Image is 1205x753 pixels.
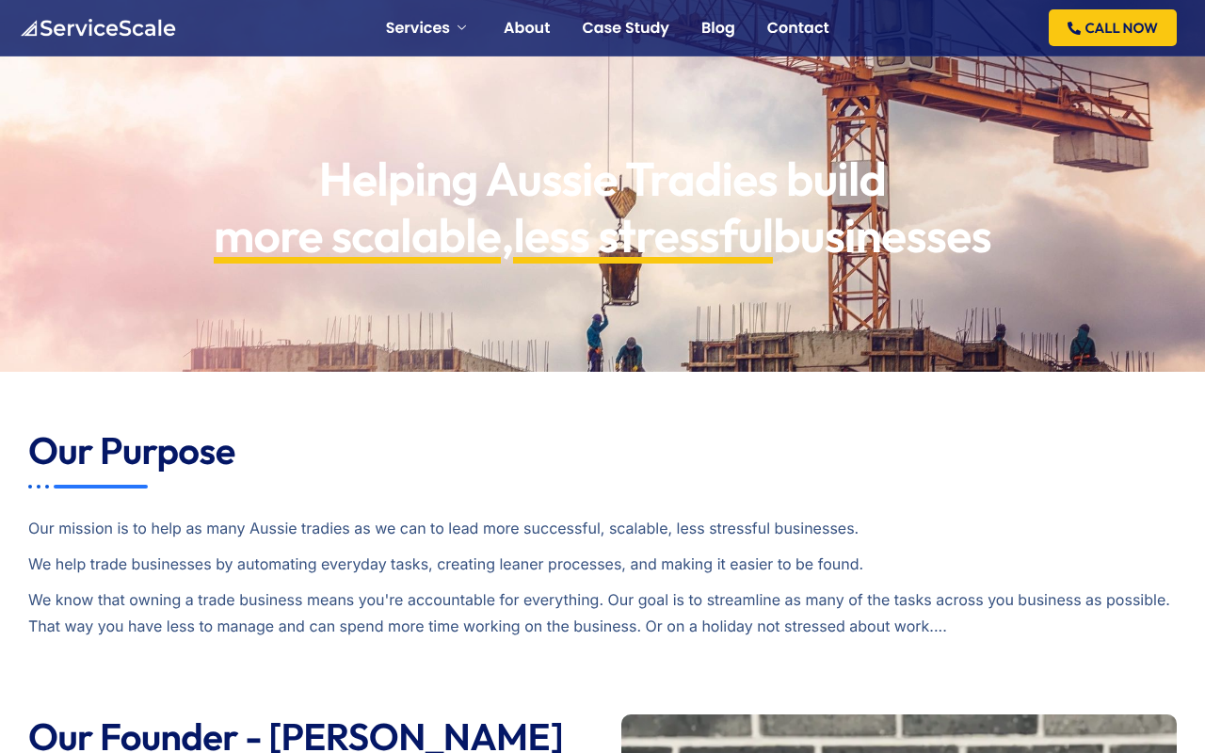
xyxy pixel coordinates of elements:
[1085,21,1158,35] span: CALL NOW
[189,151,1016,264] h1: Helping Aussie Tradies build , businesses
[701,21,735,36] a: Blog
[386,21,472,36] a: Services
[214,207,501,264] span: more scalable
[28,489,1177,541] p: Our mission is to help as many Aussie tradies as we can to lead more successful, scalable, less s...
[28,428,1177,473] h2: Our Purpose
[19,18,176,36] a: ServiceScale logo representing business automation for tradies
[28,586,1177,639] p: We know that owning a trade business means you're accountable for everything. Our goal is to stre...
[513,207,773,264] span: less stressful
[767,21,829,36] a: Contact
[19,19,176,38] img: ServiceScale logo representing business automation for tradies
[504,21,550,36] a: About
[1049,9,1177,46] a: CALL NOW
[582,21,669,36] a: Case Study
[28,551,1177,577] p: We help trade businesses by automating everyday tasks, creating leaner processes, and making it e...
